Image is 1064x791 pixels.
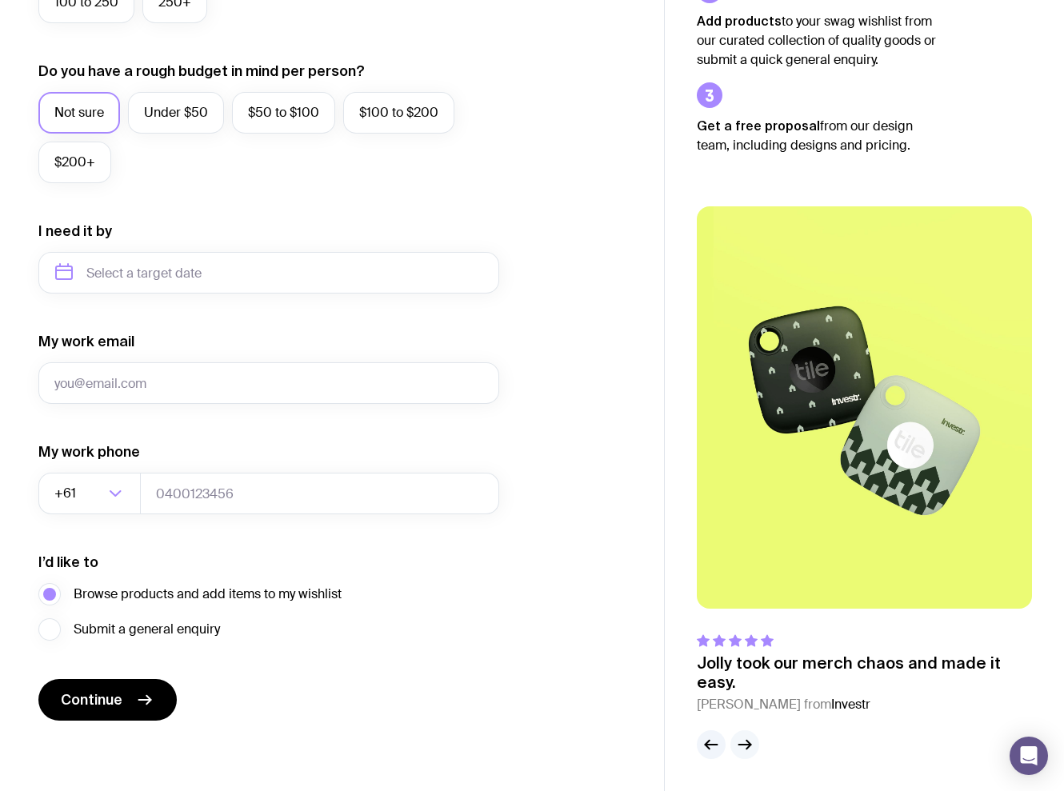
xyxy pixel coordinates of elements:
p: to your swag wishlist from our curated collection of quality goods or submit a quick general enqu... [697,11,937,70]
span: Browse products and add items to my wishlist [74,585,342,604]
span: Investr [831,696,870,713]
input: Select a target date [38,252,499,294]
label: $200+ [38,142,111,183]
p: from our design team, including designs and pricing. [697,116,937,155]
button: Continue [38,679,177,721]
p: Jolly took our merch chaos and made it easy. [697,653,1032,692]
span: Submit a general enquiry [74,620,220,639]
div: Open Intercom Messenger [1010,737,1048,775]
label: Under $50 [128,92,224,134]
label: Do you have a rough budget in mind per person? [38,62,365,81]
label: $100 to $200 [343,92,454,134]
strong: Get a free proposal [697,118,820,133]
input: 0400123456 [140,473,499,514]
label: My work phone [38,442,140,461]
input: you@email.com [38,362,499,404]
div: Search for option [38,473,141,514]
label: I need it by [38,222,112,241]
cite: [PERSON_NAME] from [697,695,1032,714]
span: Continue [61,690,122,709]
strong: Add products [697,14,782,28]
label: Not sure [38,92,120,134]
label: I’d like to [38,553,98,572]
span: +61 [54,473,79,514]
label: My work email [38,332,134,351]
label: $50 to $100 [232,92,335,134]
input: Search for option [79,473,104,514]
